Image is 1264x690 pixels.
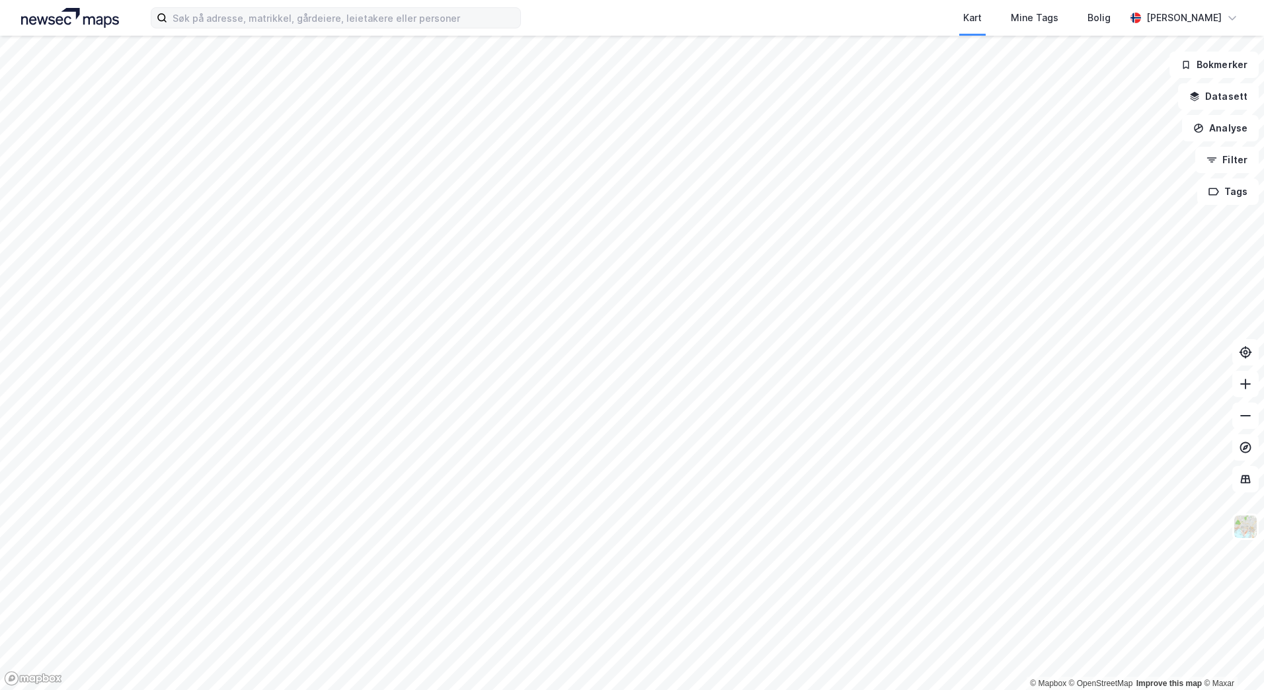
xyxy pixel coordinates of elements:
img: logo.a4113a55bc3d86da70a041830d287a7e.svg [21,8,119,28]
div: Kart [963,10,982,26]
div: Mine Tags [1011,10,1058,26]
iframe: Chat Widget [1198,627,1264,690]
input: Søk på adresse, matrikkel, gårdeiere, leietakere eller personer [167,8,520,28]
div: [PERSON_NAME] [1146,10,1222,26]
div: Bolig [1087,10,1111,26]
div: Kontrollprogram for chat [1198,627,1264,690]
